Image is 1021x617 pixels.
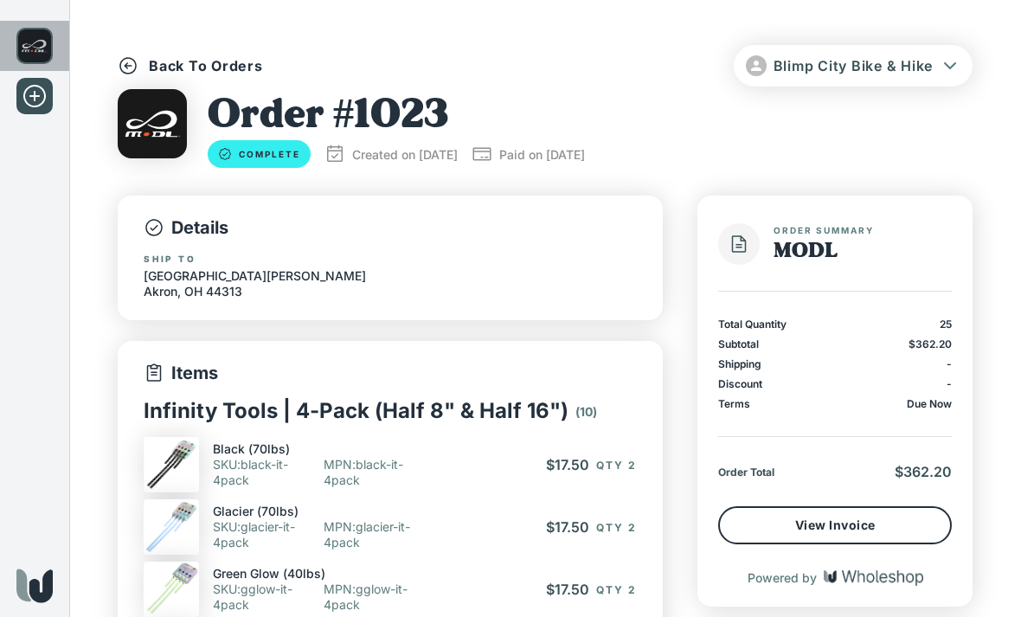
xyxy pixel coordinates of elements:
p: Subtotal [718,337,759,350]
p: Order Total [718,466,774,479]
span: $17.50 [546,518,589,536]
span: Order Summary [774,225,959,235]
p: - [947,357,952,370]
p: Black (70lbs) [213,441,290,457]
p: Details [144,216,637,239]
p: MPN : gglow-it-4pack [324,582,425,613]
label: Ship to [144,253,196,265]
span: $17.50 [546,456,589,473]
h1: Order # 1023 [208,89,585,140]
h1: MODL [774,241,959,263]
span: $362.20 [909,337,952,350]
p: ( 10 ) [575,401,597,423]
p: Back To Orders [149,56,263,75]
img: MODL logo [118,89,187,158]
img: MODL logo [16,28,53,64]
p: SKU : black-it-4pack [213,457,310,488]
p: Terms [718,397,750,410]
button: Back To Orders [118,55,263,76]
p: Total Quantity [718,318,787,331]
img: 4-Pack___Glacier.png [144,499,199,555]
p: Items [144,362,637,384]
button: Blimp City Bike & Hike [734,45,973,87]
span: Blimp City Bike & Hike [774,57,934,74]
p: Infinity Tools | 4-Pack (Half 8" & Half 16") [144,398,568,423]
span: Qty 2 [596,521,637,534]
img: Wholeshop logo [824,570,923,586]
p: Shipping [718,357,761,370]
span: $17.50 [546,581,589,598]
span: Qty 2 [596,459,637,472]
span: $362.20 [895,463,952,480]
p: [GEOGRAPHIC_DATA][PERSON_NAME] [144,268,366,284]
p: SKU : gglow-it-4pack [213,582,310,613]
p: - [947,377,952,390]
p: Discount [718,377,762,390]
p: SKU : glacier-it-4pack [213,519,310,550]
p: Due Now [907,397,952,410]
span: Complete [228,149,311,159]
span: Qty 2 [596,583,637,596]
p: Green Glow (40lbs) [213,566,325,582]
p: Created on [DATE] [352,145,458,164]
img: 4-Pack_Black.png [144,437,199,492]
p: Paid on [DATE] [499,145,585,164]
img: 4-Pack___Green_Glow.png [144,562,199,617]
p: 25 [940,318,952,331]
button: View Invoice [718,506,952,544]
p: MPN : glacier-it-4pack [324,519,425,550]
p: Powered by [748,570,817,585]
img: Wholeshop logo [16,569,53,603]
p: Akron , OH 44313 [144,284,366,299]
p: Glacier (70lbs) [213,504,299,519]
p: MPN : black-it-4pack [324,457,425,488]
